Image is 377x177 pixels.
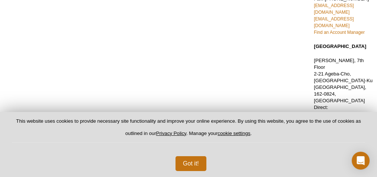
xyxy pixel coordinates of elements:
strong: [GEOGRAPHIC_DATA] [314,44,366,49]
div: Open Intercom Messenger [352,152,370,170]
p: This website uses cookies to provide necessary site functionality and improve your online experie... [12,118,365,143]
a: Find an Account Manager [314,30,365,35]
a: Privacy Policy [156,131,186,136]
a: [EMAIL_ADDRESS][DOMAIN_NAME] [314,16,354,28]
button: cookie settings [217,131,250,136]
button: Got it! [175,156,206,171]
p: [PERSON_NAME], 7th Floor 2-21 Ageba-Cho, [GEOGRAPHIC_DATA]-Ku [GEOGRAPHIC_DATA], 162-0824, [GEOGR... [314,57,373,138]
a: [EMAIL_ADDRESS][DOMAIN_NAME] [314,3,354,15]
